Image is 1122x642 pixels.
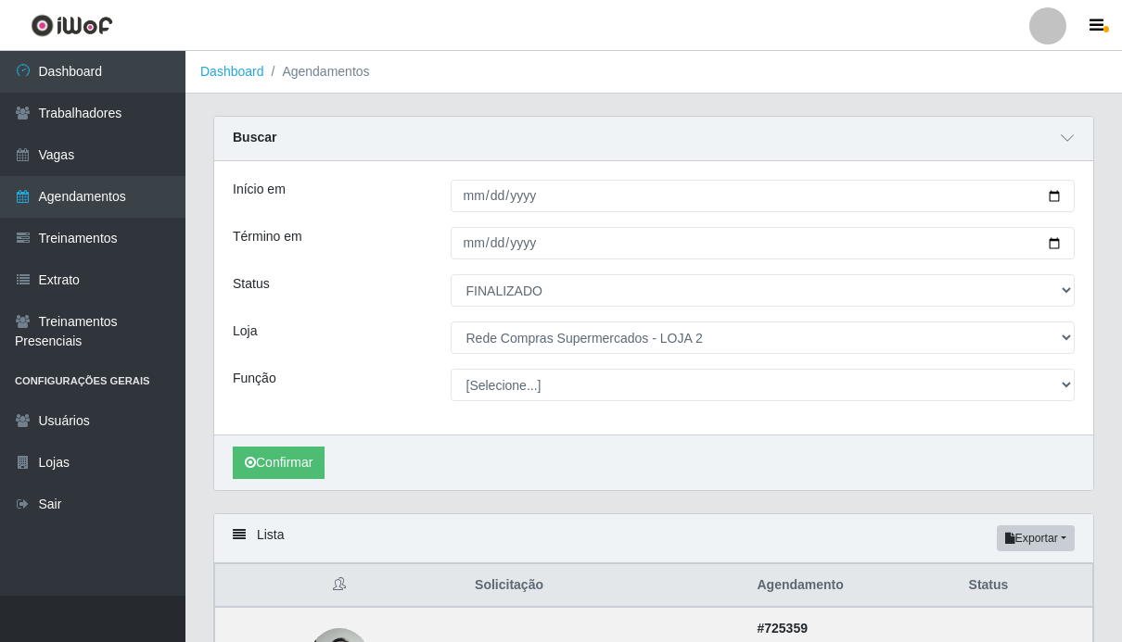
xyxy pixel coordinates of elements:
th: Agendamento [746,564,957,608]
a: Dashboard [200,64,264,79]
nav: breadcrumb [185,51,1122,94]
th: Solicitação [464,564,746,608]
label: Loja [233,321,257,341]
strong: # 725359 [757,621,808,636]
img: CoreUI Logo [31,14,113,37]
th: Status [958,564,1093,608]
label: Função [233,369,276,388]
input: 00/00/0000 [451,180,1076,212]
div: Lista [214,514,1093,563]
button: Confirmar [233,447,325,479]
label: Término em [233,227,302,246]
label: Status [233,274,270,294]
label: Início em [233,180,286,199]
input: 00/00/0000 [451,227,1076,259]
button: Exportar [997,525,1075,551]
strong: Buscar [233,130,276,145]
li: Agendamentos [264,62,370,82]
